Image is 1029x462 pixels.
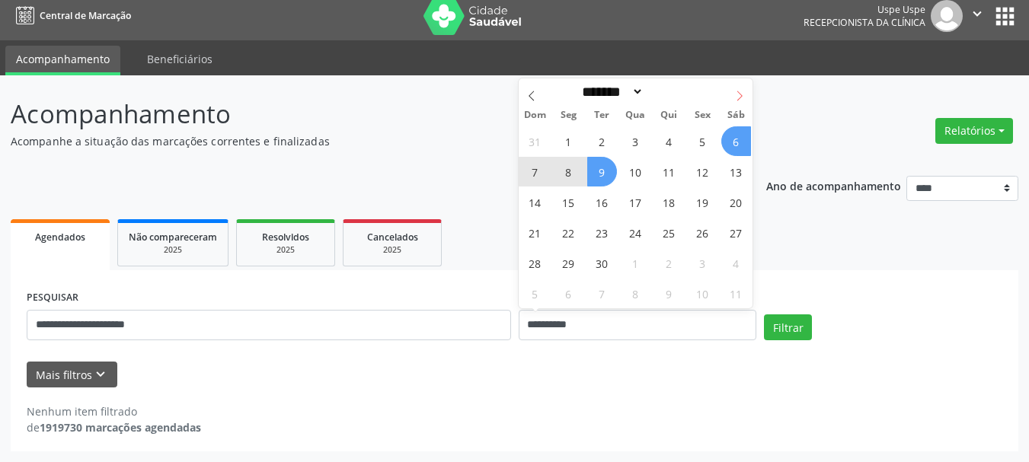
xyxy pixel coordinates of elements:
[688,218,717,247] span: Setembro 26, 2025
[11,133,716,149] p: Acompanhe a situação das marcações correntes e finalizadas
[262,231,309,244] span: Resolvidos
[654,187,684,217] span: Setembro 18, 2025
[551,110,585,120] span: Seg
[554,187,583,217] span: Setembro 15, 2025
[136,46,223,72] a: Beneficiários
[35,231,85,244] span: Agendados
[587,248,617,278] span: Setembro 30, 2025
[520,218,550,247] span: Setembro 21, 2025
[587,157,617,186] span: Setembro 9, 2025
[520,248,550,278] span: Setembro 28, 2025
[621,157,650,186] span: Setembro 10, 2025
[719,110,753,120] span: Sáb
[367,231,418,244] span: Cancelados
[92,366,109,383] i: keyboard_arrow_down
[652,110,685,120] span: Qui
[766,176,901,195] p: Ano de acompanhamento
[621,218,650,247] span: Setembro 24, 2025
[621,126,650,156] span: Setembro 3, 2025
[654,279,684,308] span: Outubro 9, 2025
[11,3,131,28] a: Central de Marcação
[685,110,719,120] span: Sex
[621,248,650,278] span: Outubro 1, 2025
[721,187,751,217] span: Setembro 20, 2025
[804,3,925,16] div: Uspe Uspe
[129,231,217,244] span: Não compareceram
[721,126,751,156] span: Setembro 6, 2025
[721,248,751,278] span: Outubro 4, 2025
[129,244,217,256] div: 2025
[654,218,684,247] span: Setembro 25, 2025
[520,187,550,217] span: Setembro 14, 2025
[587,187,617,217] span: Setembro 16, 2025
[587,218,617,247] span: Setembro 23, 2025
[644,84,694,100] input: Year
[577,84,644,100] select: Month
[721,279,751,308] span: Outubro 11, 2025
[621,279,650,308] span: Outubro 8, 2025
[520,157,550,186] span: Setembro 7, 2025
[992,3,1018,30] button: apps
[935,118,1013,144] button: Relatórios
[804,16,925,29] span: Recepcionista da clínica
[40,420,201,435] strong: 1919730 marcações agendadas
[554,248,583,278] span: Setembro 29, 2025
[248,244,324,256] div: 2025
[587,279,617,308] span: Outubro 7, 2025
[27,362,117,388] button: Mais filtroskeyboard_arrow_down
[520,126,550,156] span: Agosto 31, 2025
[519,110,552,120] span: Dom
[554,218,583,247] span: Setembro 22, 2025
[969,5,986,22] i: 
[721,218,751,247] span: Setembro 27, 2025
[354,244,430,256] div: 2025
[5,46,120,75] a: Acompanhamento
[11,95,716,133] p: Acompanhamento
[621,187,650,217] span: Setembro 17, 2025
[654,126,684,156] span: Setembro 4, 2025
[688,157,717,186] span: Setembro 12, 2025
[654,248,684,278] span: Outubro 2, 2025
[554,126,583,156] span: Setembro 1, 2025
[764,314,812,340] button: Filtrar
[40,9,131,22] span: Central de Marcação
[618,110,652,120] span: Qua
[688,248,717,278] span: Outubro 3, 2025
[554,157,583,186] span: Setembro 8, 2025
[27,286,78,310] label: PESQUISAR
[654,157,684,186] span: Setembro 11, 2025
[554,279,583,308] span: Outubro 6, 2025
[688,279,717,308] span: Outubro 10, 2025
[587,126,617,156] span: Setembro 2, 2025
[688,126,717,156] span: Setembro 5, 2025
[27,419,201,435] div: de
[688,187,717,217] span: Setembro 19, 2025
[520,279,550,308] span: Outubro 5, 2025
[27,403,201,419] div: Nenhum item filtrado
[585,110,618,120] span: Ter
[721,157,751,186] span: Setembro 13, 2025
